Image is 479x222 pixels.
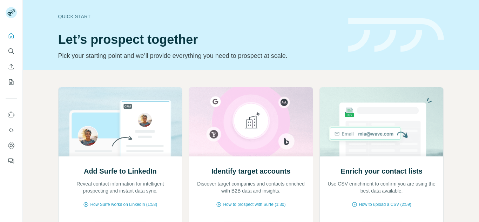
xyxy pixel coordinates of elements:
p: Discover target companies and contacts enriched with B2B data and insights. [196,180,306,194]
button: Use Surfe API [6,124,17,136]
button: Enrich CSV [6,60,17,73]
button: Feedback [6,155,17,167]
h1: Let’s prospect together [58,33,340,47]
p: Reveal contact information for intelligent prospecting and instant data sync. [66,180,175,194]
h2: Enrich your contact lists [340,166,422,176]
img: Enrich your contact lists [319,87,444,156]
span: How to prospect with Surfe (1:30) [223,201,285,208]
button: My lists [6,76,17,88]
img: banner [348,18,444,52]
p: Pick your starting point and we’ll provide everything you need to prospect at scale. [58,51,340,61]
button: Use Surfe on LinkedIn [6,108,17,121]
span: How Surfe works on LinkedIn (1:58) [90,201,157,208]
span: How to upload a CSV (2:59) [359,201,411,208]
button: Dashboard [6,139,17,152]
img: Identify target accounts [189,87,313,156]
button: Search [6,45,17,58]
div: Quick start [58,13,340,20]
p: Use CSV enrichment to confirm you are using the best data available. [327,180,437,194]
h2: Add Surfe to LinkedIn [84,166,157,176]
h2: Identify target accounts [211,166,291,176]
button: Quick start [6,29,17,42]
img: Add Surfe to LinkedIn [58,87,183,156]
